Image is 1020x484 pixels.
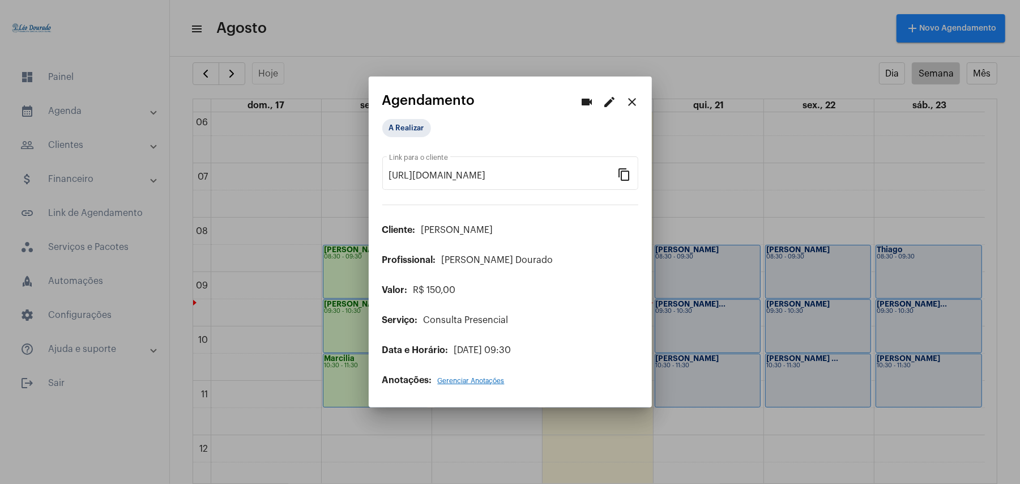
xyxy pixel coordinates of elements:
[382,286,408,295] span: Valor:
[382,256,436,265] span: Profissional:
[421,226,493,235] span: [PERSON_NAME]
[382,93,475,108] span: Agendamento
[382,376,432,385] span: Anotações:
[603,95,617,109] mat-icon: edit
[382,346,449,355] span: Data e Horário:
[626,95,639,109] mat-icon: close
[382,226,416,235] span: Cliente:
[424,316,509,325] span: Consulta Presencial
[618,167,631,181] mat-icon: content_copy
[438,377,505,384] span: Gerenciar Anotações
[581,95,594,109] mat-icon: videocam
[382,119,431,137] mat-chip: A Realizar
[413,286,456,295] span: R$ 150,00
[442,256,553,265] span: [PERSON_NAME] Dourado
[382,316,418,325] span: Serviço:
[454,346,511,355] span: [DATE] 09:30
[389,171,618,181] input: Link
